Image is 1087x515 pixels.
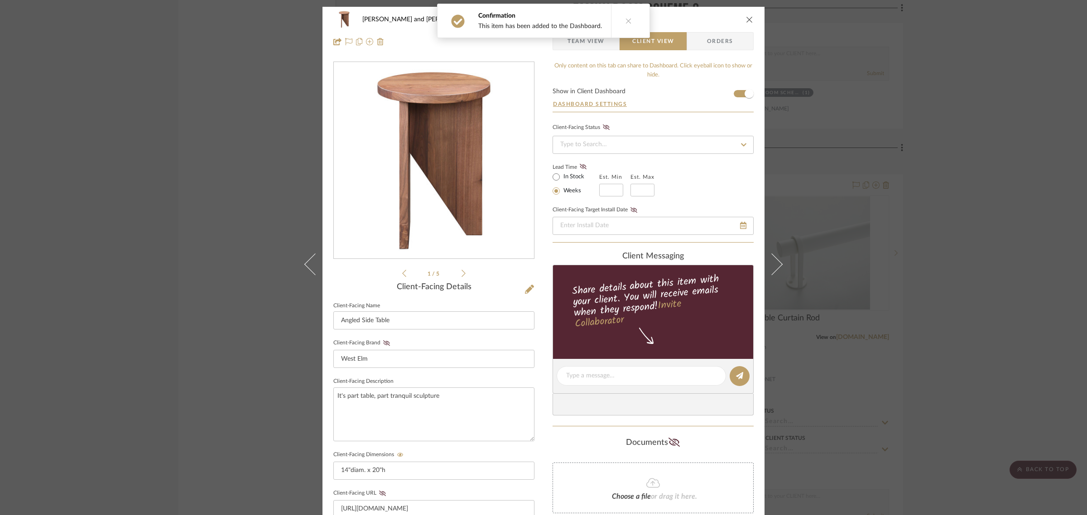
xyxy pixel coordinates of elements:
[334,62,534,259] div: 0
[552,271,755,332] div: Share details about this item with your client. You will receive emails when they respond!
[362,16,501,23] span: [PERSON_NAME] and [PERSON_NAME] Home
[562,187,581,195] label: Weeks
[553,62,754,79] div: Only content on this tab can share to Dashboard. Click eyeball icon to show or hide.
[553,435,754,450] div: Documents
[577,162,589,172] button: Lead Time
[333,379,394,384] label: Client-Facing Description
[553,100,627,108] button: Dashboard Settings
[553,163,599,171] label: Lead Time
[553,217,754,235] input: Enter Install Date
[553,171,599,196] mat-radio-group: Select item type
[333,10,355,29] img: df3be9fb-d821-4f2d-b6c8-f6fd2ce0490b_48x40.jpg
[651,493,697,500] span: or drag it here.
[553,136,754,154] input: Type to Search…
[333,282,534,292] div: Client-Facing Details
[380,340,393,346] button: Client-Facing Brand
[432,271,436,277] span: /
[394,452,406,458] button: Client-Facing Dimensions
[336,62,532,259] img: df3be9fb-d821-4f2d-b6c8-f6fd2ce0490b_436x436.jpg
[333,340,393,346] label: Client-Facing Brand
[630,174,654,180] label: Est. Max
[553,207,640,213] label: Client-Facing Target Install Date
[553,252,754,262] div: client Messaging
[628,207,640,213] button: Client-Facing Target Install Date
[333,350,534,368] input: Enter Client-Facing Brand
[632,32,674,50] span: Client View
[333,304,380,308] label: Client-Facing Name
[333,311,534,329] input: Enter Client-Facing Item Name
[478,11,602,20] div: Confirmation
[478,22,602,30] div: This item has been added to the Dashboard.
[333,462,534,480] input: Enter item dimensions
[697,32,743,50] span: Orders
[333,490,389,496] label: Client-Facing URL
[428,271,432,277] span: 1
[562,173,584,181] label: In Stock
[599,174,622,180] label: Est. Min
[553,123,612,132] div: Client-Facing Status
[333,452,406,458] label: Client-Facing Dimensions
[436,271,441,277] span: 5
[376,490,389,496] button: Client-Facing URL
[377,38,384,45] img: Remove from project
[612,493,651,500] span: Choose a file
[746,15,754,24] button: close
